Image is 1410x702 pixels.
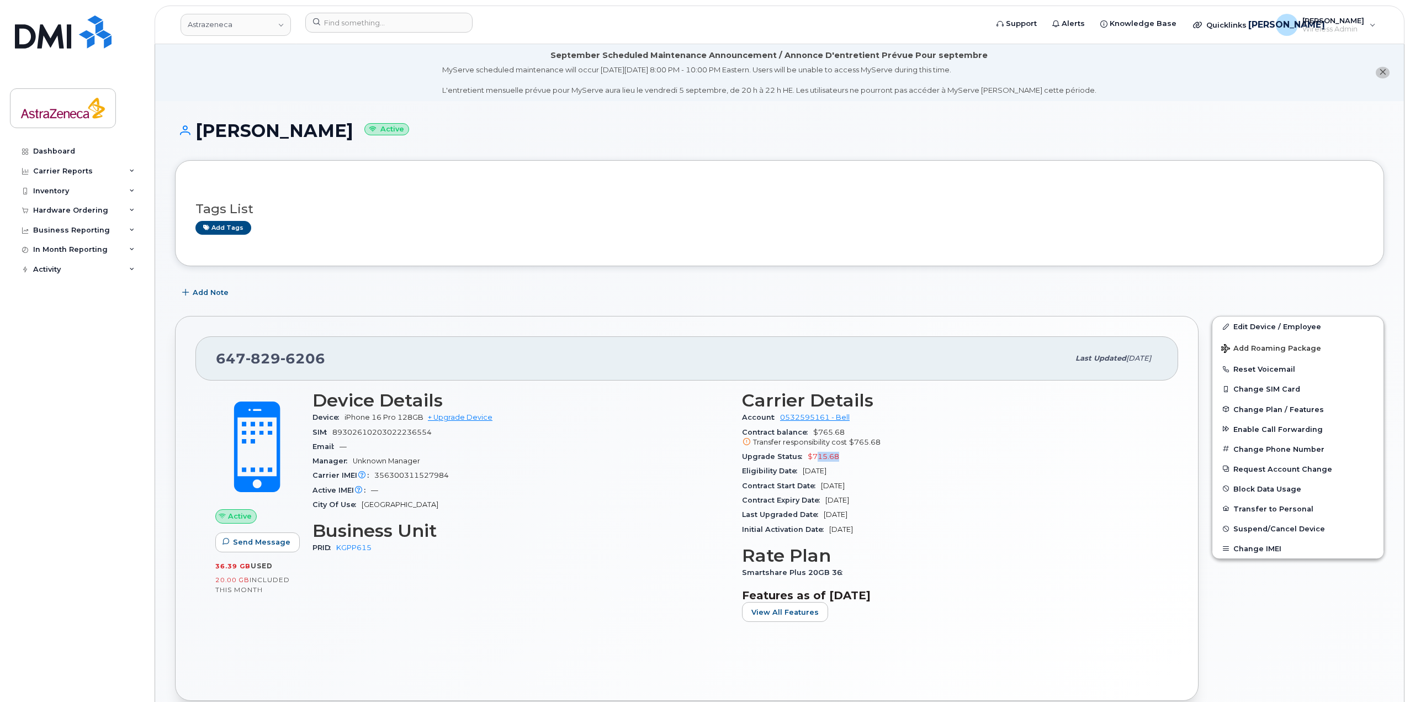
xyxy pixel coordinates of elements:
[340,442,347,451] span: —
[374,471,449,479] span: 356300311527984
[175,283,238,303] button: Add Note
[1233,425,1323,433] span: Enable Call Forwarding
[1075,354,1126,362] span: Last updated
[280,350,325,367] span: 6206
[195,202,1364,216] h3: Tags List
[742,496,825,504] span: Contract Expiry Date
[550,50,988,61] div: September Scheduled Maintenance Announcement / Annonce D'entretient Prévue Pour septembre
[1212,439,1384,459] button: Change Phone Number
[1212,379,1384,399] button: Change SIM Card
[1212,499,1384,519] button: Transfer to Personal
[1221,344,1321,355] span: Add Roaming Package
[742,428,813,436] span: Contract balance
[312,521,729,541] h3: Business Unit
[251,562,273,570] span: used
[1212,539,1384,558] button: Change IMEI
[753,438,847,446] span: Transfer responsibility cost
[1212,419,1384,439] button: Enable Call Forwarding
[1212,336,1384,359] button: Add Roaming Package
[215,532,300,552] button: Send Message
[742,452,808,461] span: Upgrade Status
[442,65,1096,96] div: MyServe scheduled maintenance will occur [DATE][DATE] 8:00 PM - 10:00 PM Eastern. Users will be u...
[312,457,353,465] span: Manager
[742,467,803,475] span: Eligibility Date
[1233,405,1324,413] span: Change Plan / Features
[312,442,340,451] span: Email
[215,576,290,594] span: included this month
[215,576,250,584] span: 20.00 GB
[849,438,881,446] span: $765.68
[312,500,362,509] span: City Of Use
[742,546,1158,566] h3: Rate Plan
[1212,519,1384,539] button: Suspend/Cancel Device
[780,413,850,421] a: 0532595161 - Bell
[175,121,1384,140] h1: [PERSON_NAME]
[428,413,492,421] a: + Upgrade Device
[1212,479,1384,499] button: Block Data Usage
[1376,67,1390,78] button: close notification
[312,543,336,552] span: PRID
[742,568,848,577] span: Smartshare Plus 20GB 36
[362,500,438,509] span: [GEOGRAPHIC_DATA]
[742,482,821,490] span: Contract Start Date
[829,525,853,534] span: [DATE]
[332,428,432,436] span: 89302610203022236554
[803,467,826,475] span: [DATE]
[808,452,839,461] span: $715.68
[1212,399,1384,419] button: Change Plan / Features
[742,602,828,622] button: View All Features
[312,413,344,421] span: Device
[228,511,252,521] span: Active
[1233,525,1325,533] span: Suspend/Cancel Device
[193,287,229,298] span: Add Note
[353,457,420,465] span: Unknown Manager
[312,390,729,410] h3: Device Details
[364,123,409,136] small: Active
[1212,359,1384,379] button: Reset Voicemail
[216,350,325,367] span: 647
[751,607,819,617] span: View All Features
[312,471,374,479] span: Carrier IMEI
[742,428,1158,448] span: $765.68
[371,486,378,494] span: —
[312,428,332,436] span: SIM
[742,525,829,534] span: Initial Activation Date
[233,537,290,547] span: Send Message
[821,482,845,490] span: [DATE]
[742,510,824,519] span: Last Upgraded Date
[824,510,847,519] span: [DATE]
[246,350,280,367] span: 829
[742,413,780,421] span: Account
[825,496,849,504] span: [DATE]
[336,543,372,552] a: KGPP615
[215,562,251,570] span: 36.39 GB
[1212,459,1384,479] button: Request Account Change
[344,413,423,421] span: iPhone 16 Pro 128GB
[1126,354,1151,362] span: [DATE]
[195,221,251,235] a: Add tags
[1212,316,1384,336] a: Edit Device / Employee
[312,486,371,494] span: Active IMEI
[742,589,1158,602] h3: Features as of [DATE]
[742,390,1158,410] h3: Carrier Details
